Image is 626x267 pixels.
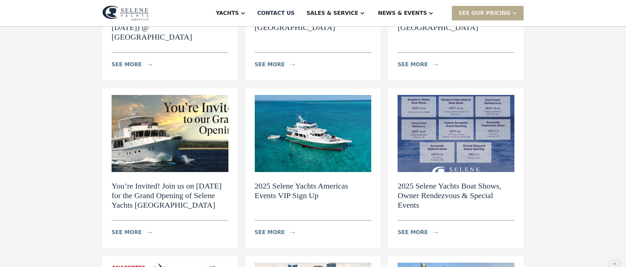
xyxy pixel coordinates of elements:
div: see more [255,61,285,69]
div: see more [398,61,428,69]
img: icon [290,64,295,66]
div: see more [398,228,428,236]
div: News & EVENTS [378,9,427,17]
h2: 2025 Selene Yachts Americas Events VIP Sign Up [255,181,372,200]
a: You’re Invited! Join us on [DATE] for the Grand Opening of Selene Yachts [GEOGRAPHIC_DATA]see mor... [102,88,238,248]
img: logo [102,6,149,21]
div: Contact US [257,9,295,17]
a: 2025 Selene Yachts Americas Events VIP Sign Upsee moreicon [246,88,381,248]
div: SEE Our Pricing [452,6,524,20]
div: see more [112,228,142,236]
img: icon [290,231,295,234]
div: see more [255,228,285,236]
img: icon [147,64,152,66]
img: icon [433,231,438,234]
h2: 2025 Selene Yachts Boat Shows, Owner Rendezvous & Special Events [398,181,514,210]
h2: You’re Invited! Join us on [DATE] for the Grand Opening of Selene Yachts [GEOGRAPHIC_DATA] [112,181,228,210]
img: icon [433,64,438,66]
a: 2025 Selene Yachts Boat Shows, Owner Rendezvous & Special Eventssee moreicon [388,88,524,248]
div: Yachts [216,9,239,17]
div: see more [112,61,142,69]
img: icon [147,231,152,234]
div: Sales & Service [306,9,358,17]
div: SEE Our Pricing [458,9,510,17]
